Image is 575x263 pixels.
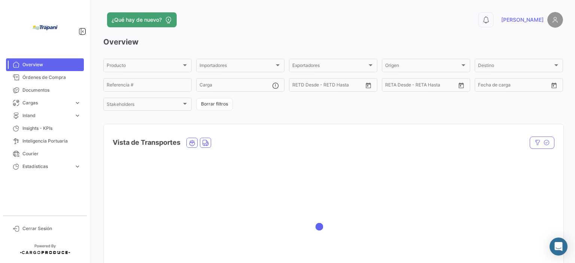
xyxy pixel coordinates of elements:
a: Courier [6,147,84,160]
span: expand_more [74,100,81,106]
a: Inteligencia Portuaria [6,135,84,147]
button: Borrar filtros [196,98,233,110]
div: Abrir Intercom Messenger [550,238,568,256]
button: Open calendar [456,80,467,91]
span: Cerrar Sesión [22,225,81,232]
span: Origen [385,64,460,69]
span: Producto [107,64,182,69]
a: Overview [6,58,84,71]
span: Importadores [200,64,274,69]
span: Estadísticas [22,163,71,170]
h4: Vista de Transportes [113,137,180,148]
span: Overview [22,61,81,68]
a: Documentos [6,84,84,97]
input: Hasta [311,83,345,89]
input: Hasta [404,83,438,89]
a: Insights - KPIs [6,122,84,135]
span: Inteligencia Portuaria [22,138,81,144]
button: Open calendar [363,80,374,91]
button: Ocean [187,138,197,147]
h3: Overview [103,37,563,47]
span: ¿Qué hay de nuevo? [112,16,162,24]
input: Hasta [497,83,530,89]
input: Desde [478,83,492,89]
span: Destino [478,64,553,69]
span: expand_more [74,163,81,170]
span: Cargas [22,100,71,106]
a: Órdenes de Compra [6,71,84,84]
span: Inland [22,112,71,119]
span: [PERSON_NAME] [501,16,544,24]
span: Órdenes de Compra [22,74,81,81]
button: ¿Qué hay de nuevo? [107,12,177,27]
span: Stakeholders [107,103,182,108]
img: bd005829-9598-4431-b544-4b06bbcd40b2.jpg [26,9,64,46]
input: Desde [385,83,399,89]
span: Insights - KPIs [22,125,81,132]
img: placeholder-user.png [547,12,563,28]
span: Courier [22,150,81,157]
span: expand_more [74,112,81,119]
button: Land [200,138,211,147]
span: Documentos [22,87,81,94]
button: Open calendar [548,80,560,91]
span: Exportadores [292,64,367,69]
input: Desde [292,83,306,89]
